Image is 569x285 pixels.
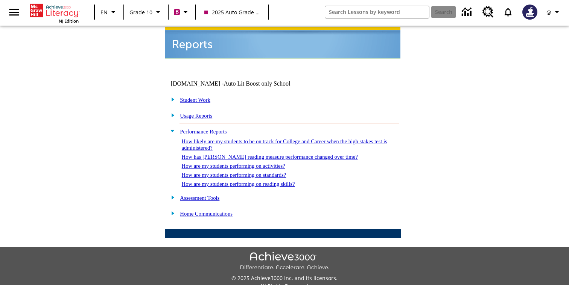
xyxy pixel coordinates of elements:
input: search field [325,6,429,18]
button: Grade: Grade 10, Select a grade [126,5,166,19]
a: Performance Reports [180,129,227,135]
a: How are my students performing on reading skills? [182,181,295,187]
a: How are my students performing on standards? [182,172,286,178]
img: plus.gif [167,210,175,216]
a: Student Work [180,97,210,103]
img: plus.gif [167,96,175,103]
button: Select a new avatar [518,2,542,22]
button: Open side menu [3,1,25,23]
img: header [165,27,400,58]
a: Assessment Tools [180,195,219,201]
span: @ [546,8,551,16]
a: Home Communications [180,211,233,217]
a: How likely are my students to be on track for College and Career when the high stakes test is adm... [182,138,387,151]
img: Achieve3000 Differentiate Accelerate Achieve [240,252,329,271]
img: Avatar [522,5,537,20]
button: Boost Class color is violet red. Change class color [171,5,193,19]
a: How has [PERSON_NAME] reading measure performance changed over time? [182,154,358,160]
a: Resource Center, Will open in new tab [478,2,498,22]
a: Notifications [498,2,518,22]
span: Grade 10 [129,8,152,16]
img: plus.gif [167,112,175,118]
img: plus.gif [167,194,175,201]
a: Usage Reports [180,113,212,119]
img: minus.gif [167,127,175,134]
a: How are my students performing on activities? [182,163,285,169]
span: NJ Edition [59,18,79,24]
span: EN [100,8,108,16]
button: Language: EN, Select a language [97,5,121,19]
td: [DOMAIN_NAME] - [171,80,309,87]
span: 2025 Auto Grade 10 [204,8,260,16]
button: Profile/Settings [542,5,566,19]
span: B [175,7,179,17]
nobr: Auto Lit Boost only School [224,80,290,87]
div: Home [30,2,79,24]
a: Data Center [457,2,478,23]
